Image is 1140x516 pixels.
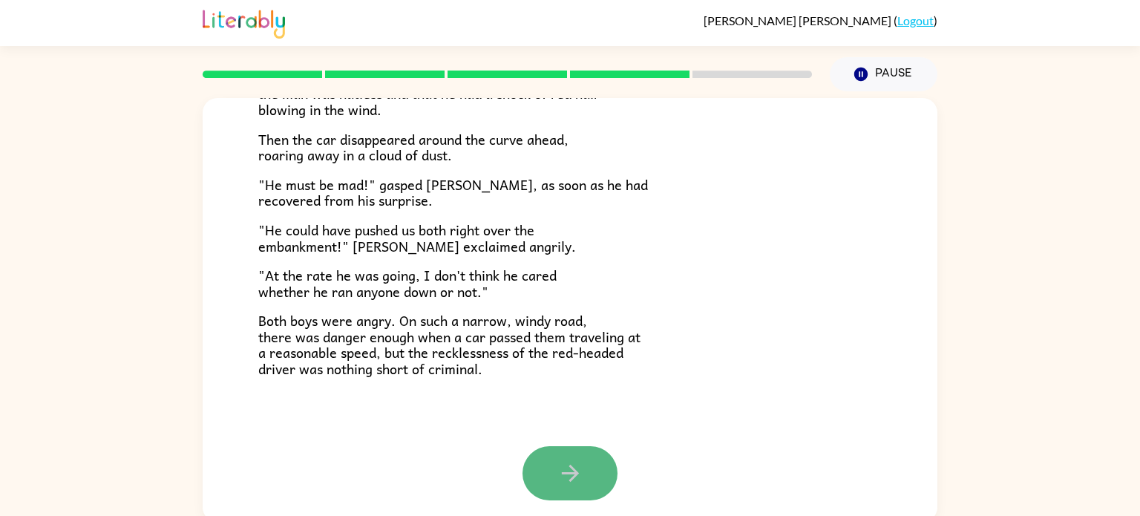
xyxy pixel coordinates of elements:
[258,219,576,257] span: "He could have pushed us both right over the embankment!" [PERSON_NAME] exclaimed angrily.
[258,128,569,166] span: Then the car disappeared around the curve ahead, roaring away in a cloud of dust.
[897,13,934,27] a: Logout
[704,13,937,27] div: ( )
[830,57,937,91] button: Pause
[258,310,641,379] span: Both boys were angry. On such a narrow, windy road, there was danger enough when a car passed the...
[203,6,285,39] img: Literably
[704,13,894,27] span: [PERSON_NAME] [PERSON_NAME]
[258,174,648,212] span: "He must be mad!" gasped [PERSON_NAME], as soon as he had recovered from his surprise.
[258,264,557,302] span: "At the rate he was going, I don't think he cared whether he ran anyone down or not."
